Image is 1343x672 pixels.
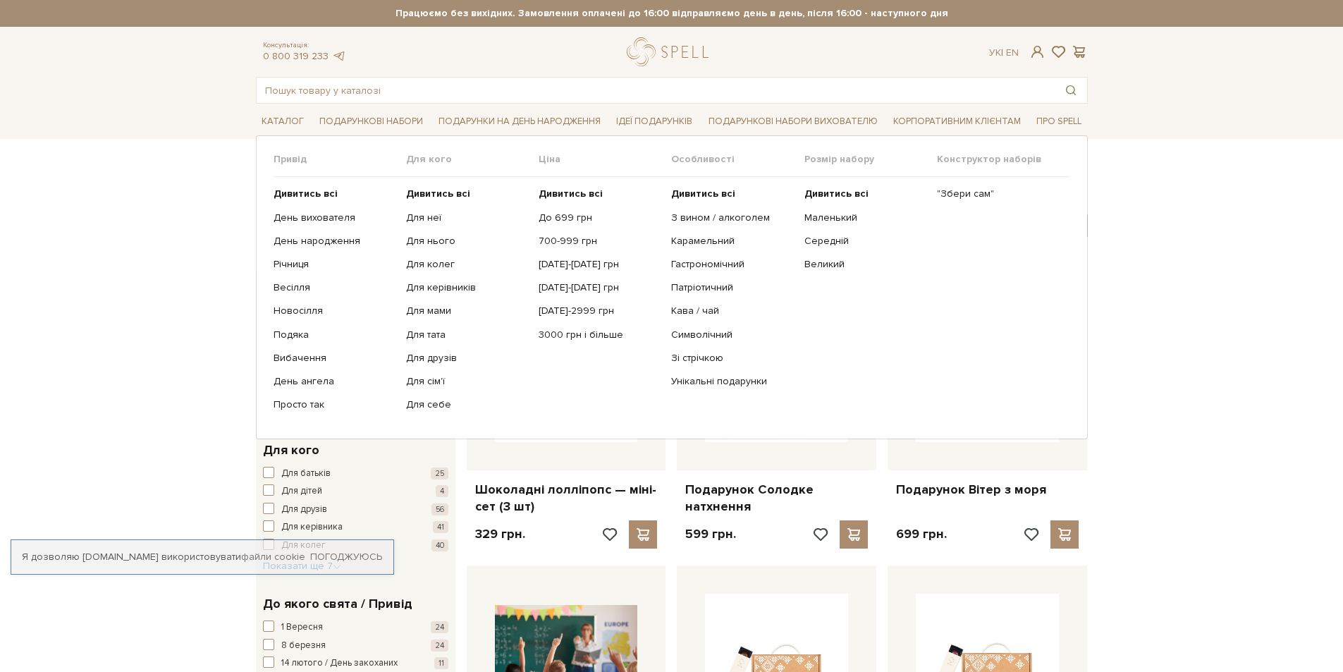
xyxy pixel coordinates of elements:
[406,258,528,271] a: Для колег
[433,111,606,133] a: Подарунки на День народження
[703,109,883,133] a: Подарункові набори вихователю
[274,212,395,224] a: День вихователя
[406,329,528,341] a: Для тата
[263,484,448,499] button: Для дітей 4
[263,520,448,534] button: Для керівника 41
[896,482,1079,498] a: Подарунок Вітер з моря
[263,639,448,653] button: 8 березня 24
[989,47,1019,59] div: Ук
[406,212,528,224] a: Для неї
[539,281,661,294] a: [DATE]-[DATE] грн
[274,375,395,388] a: День ангела
[431,503,448,515] span: 56
[539,212,661,224] a: До 699 грн
[274,281,395,294] a: Весілля
[281,639,326,653] span: 8 березня
[896,526,947,542] p: 699 грн.
[281,656,398,671] span: 14 лютого / День закоханих
[263,503,448,517] button: Для друзів 56
[263,621,448,635] button: 1 Вересня 24
[263,594,412,613] span: До якого свята / Привід
[937,188,1059,200] a: "Збери сам"
[281,520,343,534] span: Для керівника
[539,153,671,166] span: Ціна
[257,78,1055,103] input: Пошук товару у каталозі
[431,539,448,551] span: 40
[406,375,528,388] a: Для сім'ї
[274,188,395,200] a: Дивитись всі
[406,188,528,200] a: Дивитись всі
[685,482,868,515] a: Подарунок Солодке натхнення
[281,503,327,517] span: Для друзів
[263,441,319,460] span: Для кого
[627,37,715,66] a: logo
[804,188,926,200] a: Дивитись всі
[274,305,395,317] a: Новосілля
[274,153,406,166] span: Привід
[314,111,429,133] a: Подарункові набори
[263,50,329,62] a: 0 800 319 233
[274,329,395,341] a: Подяка
[256,111,309,133] a: Каталог
[1031,111,1087,133] a: Про Spell
[804,188,869,200] b: Дивитись всі
[671,375,793,388] a: Унікальні подарунки
[475,482,658,515] a: Шоколадні лолліпопс — міні-сет (3 шт)
[431,468,448,479] span: 25
[1001,47,1003,59] span: |
[804,235,926,248] a: Середній
[406,352,528,365] a: Для друзів
[671,188,735,200] b: Дивитись всі
[611,111,698,133] a: Ідеї подарунків
[281,467,331,481] span: Для батьків
[539,258,661,271] a: [DATE]-[DATE] грн
[274,398,395,411] a: Просто так
[475,526,525,542] p: 329 грн.
[431,640,448,652] span: 24
[804,212,926,224] a: Маленький
[241,551,305,563] a: файли cookie
[310,551,382,563] a: Погоджуюсь
[274,188,338,200] b: Дивитись всі
[406,188,470,200] b: Дивитись всі
[332,50,346,62] a: telegram
[671,212,793,224] a: З вином / алкоголем
[406,153,539,166] span: Для кого
[263,539,448,553] button: Для колег 40
[937,153,1069,166] span: Конструктор наборів
[433,521,448,533] span: 41
[671,281,793,294] a: Патріотичний
[539,188,603,200] b: Дивитись всі
[539,305,661,317] a: [DATE]-2999 грн
[671,188,793,200] a: Дивитись всі
[406,281,528,294] a: Для керівників
[671,305,793,317] a: Кава / чай
[406,305,528,317] a: Для мами
[671,352,793,365] a: Зі стрічкою
[434,657,448,669] span: 11
[281,539,326,553] span: Для колег
[804,153,937,166] span: Розмір набору
[685,526,736,542] p: 599 грн.
[431,621,448,633] span: 24
[671,329,793,341] a: Символічний
[263,41,346,50] span: Консультація:
[671,153,804,166] span: Особливості
[539,188,661,200] a: Дивитись всі
[804,258,926,271] a: Великий
[281,621,323,635] span: 1 Вересня
[539,235,661,248] a: 700-999 грн
[406,398,528,411] a: Для себе
[274,352,395,365] a: Вибачення
[281,484,322,499] span: Для дітей
[274,235,395,248] a: День народження
[274,258,395,271] a: Річниця
[671,235,793,248] a: Карамельний
[671,258,793,271] a: Гастрономічний
[888,109,1026,133] a: Корпоративним клієнтам
[406,235,528,248] a: Для нього
[1006,47,1019,59] a: En
[436,485,448,497] span: 4
[11,551,393,563] div: Я дозволяю [DOMAIN_NAME] використовувати
[263,656,448,671] button: 14 лютого / День закоханих 11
